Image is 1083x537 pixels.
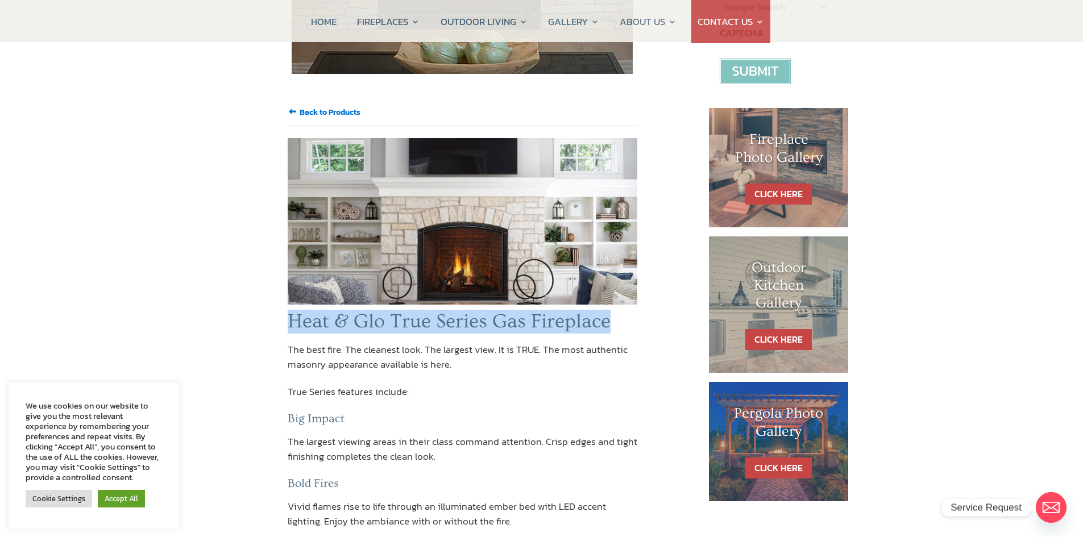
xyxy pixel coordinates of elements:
[26,490,92,507] a: Cookie Settings
[300,106,360,118] input: Back to Products
[732,405,826,446] h1: Pergola Photo Gallery
[720,59,791,84] input: Submit
[732,131,826,172] h1: Fireplace Photo Gallery
[288,434,638,473] p: The largest viewing areas in their class command attention. Crisp edges and tight finishing compl...
[98,490,145,507] a: Accept All
[288,104,297,119] span: 🠘
[288,384,638,409] p: True Series features include:
[745,184,812,205] a: CLICK HERE
[26,401,162,482] div: We use cookies on our website to give you the most relevant experience by remembering your prefer...
[745,329,812,350] a: CLICK HERE
[288,310,638,339] h1: Heat & Glo True Series Gas Fireplace
[288,138,638,305] img: HNG_True_fireplace_livingroom-11-2x-jpg
[745,457,812,478] a: CLICK HERE
[732,259,826,318] h1: Outdoor Kitchen Gallery
[288,342,638,381] p: The best fire. The cleanest look. The largest view. It is TRUE. The most authentic masonry appear...
[1036,492,1067,523] a: Email
[288,476,638,496] h4: Bold Fires
[288,411,638,431] h4: Big Impact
